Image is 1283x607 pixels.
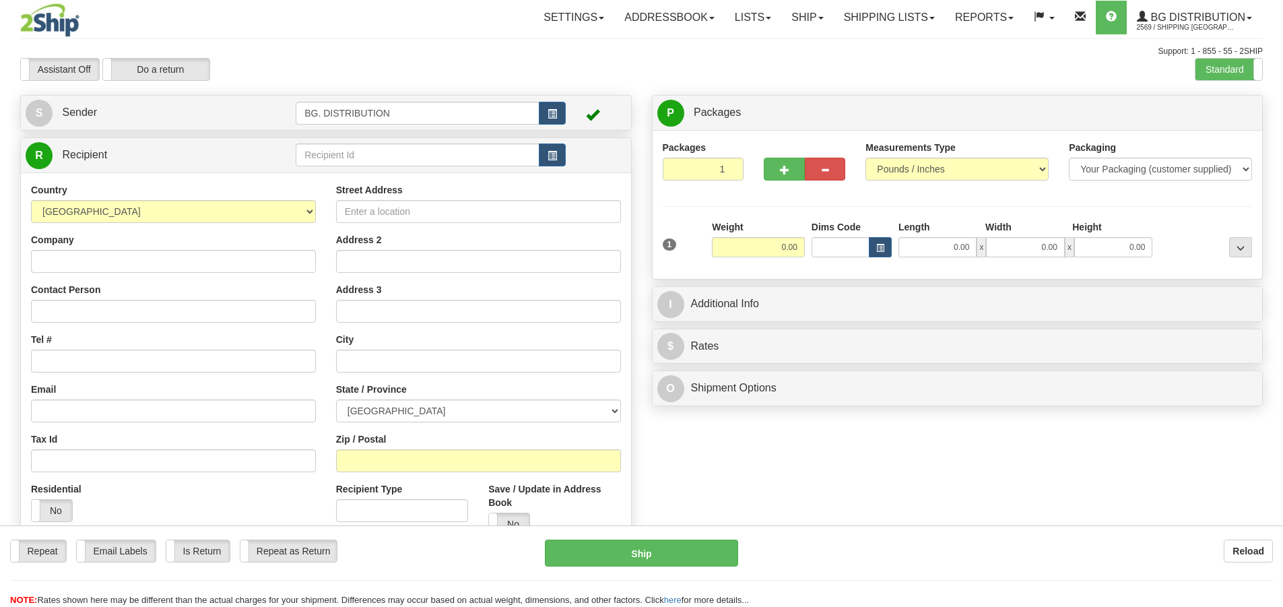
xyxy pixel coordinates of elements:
[1229,237,1252,257] div: ...
[657,375,684,402] span: O
[31,333,52,346] label: Tel #
[545,540,738,567] button: Ship
[834,1,945,34] a: Shipping lists
[20,46,1263,57] div: Support: 1 - 855 - 55 - 2SHIP
[336,200,621,223] input: Enter a location
[31,283,100,296] label: Contact Person
[26,99,296,127] a: S Sender
[657,291,684,318] span: I
[1232,546,1264,556] b: Reload
[664,595,682,605] a: here
[336,482,403,496] label: Recipient Type
[1127,1,1262,34] a: BG Distribution 2569 / Shipping [GEOGRAPHIC_DATA]
[488,482,620,509] label: Save / Update in Address Book
[489,513,529,535] label: No
[32,500,72,521] label: No
[657,100,684,127] span: P
[725,1,781,34] a: Lists
[31,482,81,496] label: Residential
[1137,21,1238,34] span: 2569 / Shipping [GEOGRAPHIC_DATA]
[336,433,387,446] label: Zip / Postal
[103,59,209,80] label: Do a return
[812,220,861,234] label: Dims Code
[62,106,97,118] span: Sender
[296,102,539,125] input: Sender Id
[26,100,53,127] span: S
[31,433,57,446] label: Tax Id
[336,333,354,346] label: City
[11,540,66,562] label: Repeat
[10,595,37,605] span: NOTE:
[31,183,67,197] label: Country
[240,540,337,562] label: Repeat as Return
[657,290,1258,318] a: IAdditional Info
[657,99,1258,127] a: P Packages
[21,59,99,80] label: Assistant Off
[945,1,1024,34] a: Reports
[657,333,684,360] span: $
[31,233,74,247] label: Company
[1224,540,1273,563] button: Reload
[898,220,930,234] label: Length
[26,141,266,169] a: R Recipient
[694,106,741,118] span: Packages
[865,141,956,154] label: Measurements Type
[533,1,614,34] a: Settings
[166,540,230,562] label: Is Return
[20,3,79,37] img: logo2569.jpg
[336,283,382,296] label: Address 3
[336,183,403,197] label: Street Address
[1252,234,1282,372] iframe: chat widget
[26,142,53,169] span: R
[977,237,986,257] span: x
[1069,141,1116,154] label: Packaging
[657,375,1258,402] a: OShipment Options
[663,141,706,154] label: Packages
[1148,11,1245,23] span: BG Distribution
[663,238,677,251] span: 1
[1195,59,1262,80] label: Standard
[77,540,156,562] label: Email Labels
[657,333,1258,360] a: $Rates
[712,220,743,234] label: Weight
[985,220,1012,234] label: Width
[336,233,382,247] label: Address 2
[1072,220,1102,234] label: Height
[781,1,833,34] a: Ship
[31,383,56,396] label: Email
[1065,237,1074,257] span: x
[62,149,107,160] span: Recipient
[614,1,725,34] a: Addressbook
[336,383,407,396] label: State / Province
[296,143,539,166] input: Recipient Id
